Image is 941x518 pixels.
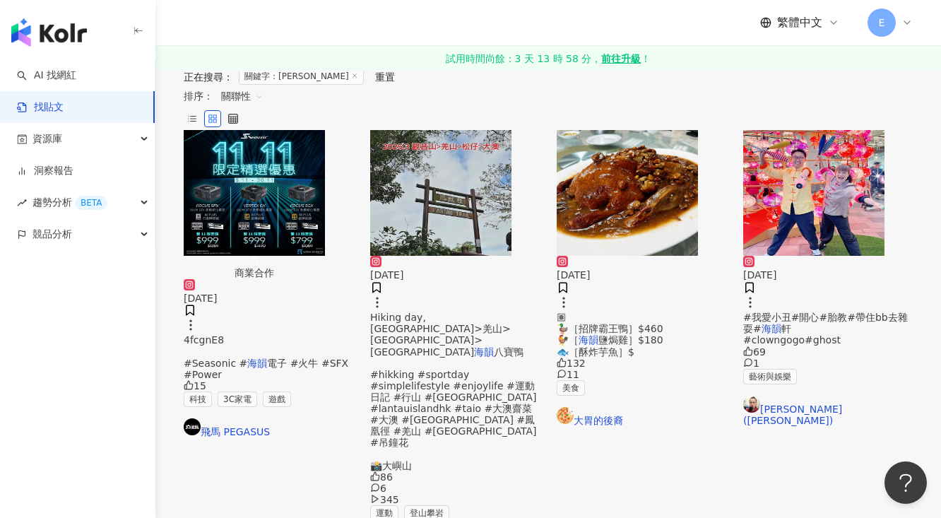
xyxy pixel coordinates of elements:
div: 15 [184,380,353,392]
img: post-image [184,130,325,256]
span: 繁體中文 [777,15,822,30]
div: [DATE] [557,269,726,281]
a: KOL Avatar大胃的後裔 [557,407,726,426]
img: KOL Avatar [743,396,760,413]
img: post-image [370,130,511,256]
img: post-image [743,130,884,256]
span: 正在搜尋 ： [184,71,233,83]
a: searchAI 找網紅 [17,69,76,83]
span: 關鍵字：[PERSON_NAME] [239,69,364,85]
span: #我愛小丑#開心#胎教#帶住bb去雜耍# [743,312,908,334]
div: 1 [743,358,913,369]
span: Hiking day, [GEOGRAPHIC_DATA]>羌山>[GEOGRAPHIC_DATA]>[GEOGRAPHIC_DATA] [370,312,511,357]
a: 試用時間尚餘：3 天 13 時 58 分，前往升級！ [155,46,941,71]
span: 電子 #火牛 #SFX #Power [184,358,348,380]
img: KOL Avatar [184,418,201,435]
strong: 前往升級 [601,52,641,66]
div: [DATE] [370,269,540,281]
div: 86 [370,471,540,483]
span: 4fcgnE8 #Seasonic # [184,334,247,368]
span: E [879,15,885,30]
span: 美食 [557,380,585,396]
span: 鹽焗雞］$180 🐟［酥炸芋魚］$ [557,334,663,357]
div: 排序： [184,85,913,107]
span: rise [17,198,27,208]
span: 🏽 🦆［招牌霸王鴨］$460 🐓［ [557,312,663,346]
div: 11 [557,369,726,380]
img: logo [11,18,87,47]
span: 八寶鴨 #hikking #sportday #simplelifestyle #enjoylife #運動日記 #行山 #[GEOGRAPHIC_DATA] #lantauislandhk #... [370,346,537,471]
span: 遊戲 [263,392,291,407]
div: 6 [370,483,540,494]
button: 商業合作 [184,130,325,278]
div: 345 [370,494,540,505]
span: 藝術與娛樂 [743,369,797,384]
div: BETA [75,196,107,210]
mark: 海韻 [474,346,494,358]
mark: 海韻 [247,358,267,369]
span: 趨勢分析 [32,187,107,218]
span: 競品分析 [32,218,72,250]
a: 洞察報告 [17,164,73,178]
a: 找貼文 [17,100,64,114]
div: 69 [743,346,913,358]
a: KOL Avatar[PERSON_NAME] ([PERSON_NAME]) [743,396,913,426]
iframe: Help Scout Beacon - Open [884,461,927,504]
span: 軒 #clowngogo#ghost [743,323,841,346]
span: 關聯性 [221,85,264,107]
mark: 海韻 [762,323,781,334]
mark: 海韻 [579,334,598,346]
a: KOL Avatar飛馬 PEGASUS [184,418,353,437]
div: 商業合作 [184,267,325,278]
img: KOL Avatar [557,407,574,424]
span: 3C家電 [218,392,257,407]
div: 重置 [375,71,395,83]
img: post-image [557,130,698,256]
div: [DATE] [743,269,913,281]
div: [DATE] [184,293,353,304]
span: 科技 [184,392,212,407]
div: 132 [557,358,726,369]
span: 資源庫 [32,123,62,155]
